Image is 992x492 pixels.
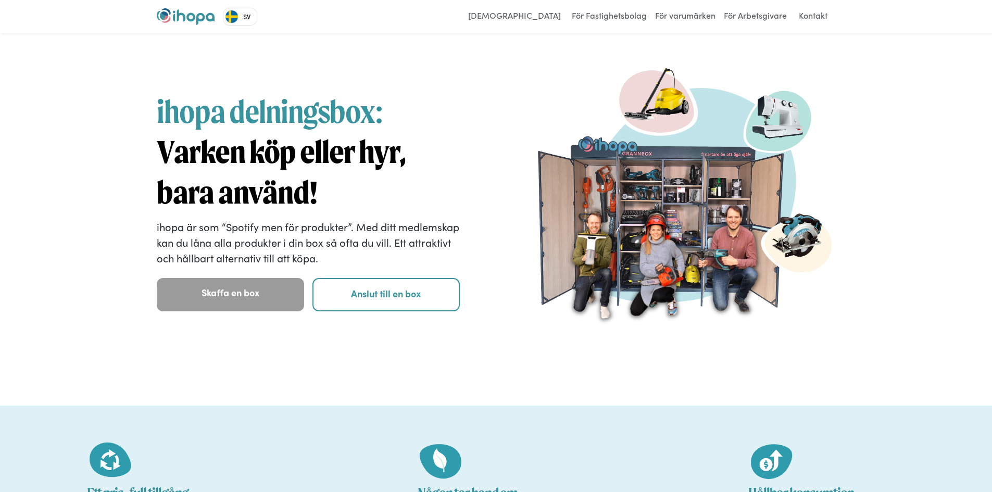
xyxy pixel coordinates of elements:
a: För Fastighetsbolag [569,8,649,25]
strong: Varken köp eller hyr, bara använd! [157,133,406,211]
a: Skaffa en box [157,278,304,311]
span: ihopa delningsbox: [157,93,383,130]
a: För Arbetsgivare [721,8,789,25]
a: home [157,8,215,25]
a: Kontakt [793,8,834,25]
p: ihopa är som “Spotify men för produkter”. Med ditt medlemskap kan du låna alla produkter i din bo... [157,219,460,266]
img: ihopa logo [157,8,215,25]
div: Language [223,8,257,26]
a: För varumärken [652,8,718,25]
a: [DEMOGRAPHIC_DATA] [463,8,566,25]
a: Anslut till en box [312,278,460,311]
a: SV [223,8,257,25]
aside: Language selected: Svenska [223,8,257,26]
